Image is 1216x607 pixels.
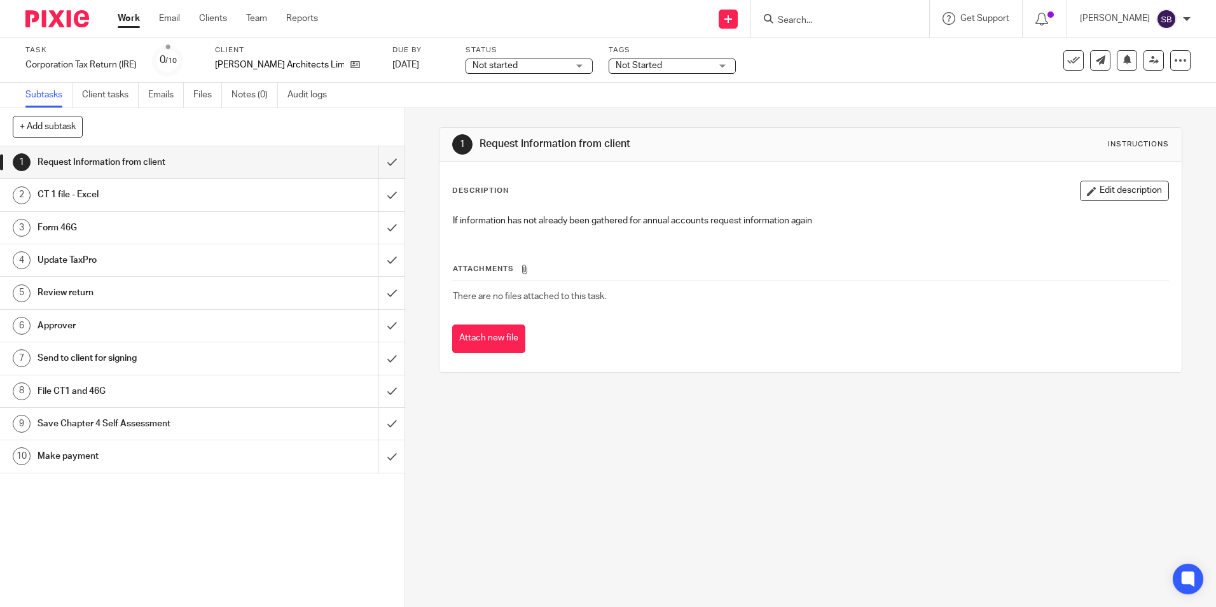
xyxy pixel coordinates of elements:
span: Get Support [960,14,1009,23]
a: Subtasks [25,83,73,108]
p: [PERSON_NAME] [1080,12,1150,25]
h1: Approver [38,316,256,335]
div: 10 [13,447,31,465]
div: 7 [13,349,31,367]
a: Email [159,12,180,25]
a: Work [118,12,140,25]
small: /10 [165,57,177,64]
p: If information has not already been gathered for annual accounts request information again [453,214,1168,227]
span: There are no files attached to this task. [453,292,606,301]
a: Reports [286,12,318,25]
a: Audit logs [287,83,336,108]
button: Edit description [1080,181,1169,201]
div: 0 [160,53,177,67]
span: Attachments [453,265,514,272]
h1: Save Chapter 4 Self Assessment [38,414,256,433]
label: Due by [392,45,450,55]
div: 2 [13,186,31,204]
a: Team [246,12,267,25]
h1: Make payment [38,447,256,466]
span: Not Started [616,61,662,70]
a: Emails [148,83,184,108]
button: + Add subtask [13,116,83,137]
a: Files [193,83,222,108]
a: Client tasks [82,83,139,108]
h1: File CT1 and 46G [38,382,256,401]
h1: Review return [38,283,256,302]
label: Client [215,45,377,55]
img: Pixie [25,10,89,27]
div: Instructions [1108,139,1169,150]
div: 3 [13,219,31,237]
div: 9 [13,415,31,433]
div: 4 [13,251,31,269]
h1: Request Information from client [38,153,256,172]
span: [DATE] [392,60,419,69]
h1: Send to client for signing [38,349,256,368]
a: Notes (0) [231,83,278,108]
img: svg%3E [1156,9,1177,29]
div: 6 [13,317,31,335]
p: Description [452,186,509,196]
div: 1 [452,134,473,155]
h1: Request Information from client [480,137,838,151]
label: Status [466,45,593,55]
label: Task [25,45,137,55]
h1: Form 46G [38,218,256,237]
h1: CT 1 file - Excel [38,185,256,204]
div: Corporation Tax Return (IRE) [25,59,137,71]
p: [PERSON_NAME] Architects Limited [215,59,344,71]
button: Attach new file [452,324,525,353]
a: Clients [199,12,227,25]
div: 8 [13,382,31,400]
div: 1 [13,153,31,171]
input: Search [777,15,891,27]
span: Not started [473,61,518,70]
h1: Update TaxPro [38,251,256,270]
div: 5 [13,284,31,302]
label: Tags [609,45,736,55]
